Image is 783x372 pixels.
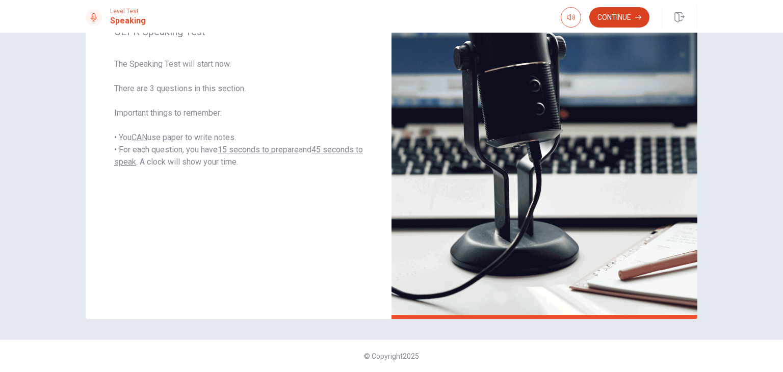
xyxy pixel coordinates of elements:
u: 15 seconds to prepare [218,145,299,154]
span: © Copyright 2025 [364,352,419,360]
u: CAN [132,132,147,142]
span: Level Test [110,8,146,15]
h1: Speaking [110,15,146,27]
button: Continue [589,7,649,28]
span: The Speaking Test will start now. There are 3 questions in this section. Important things to reme... [114,58,363,168]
